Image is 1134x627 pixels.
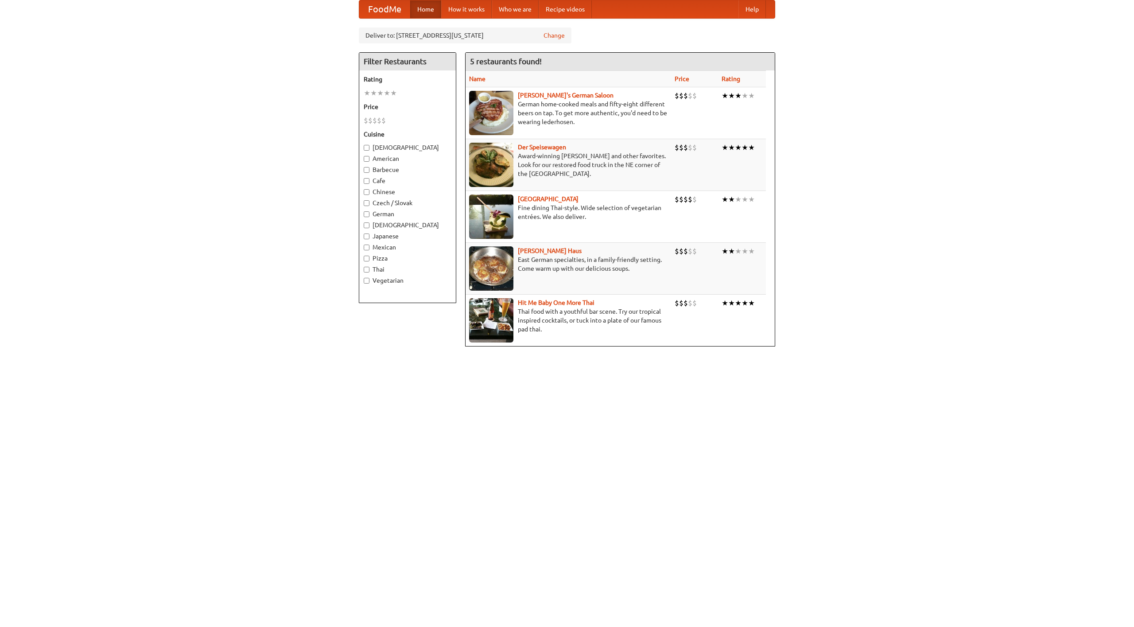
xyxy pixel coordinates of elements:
li: ★ [722,246,728,256]
a: Rating [722,75,740,82]
img: kohlhaus.jpg [469,246,513,291]
a: FoodMe [359,0,410,18]
input: Thai [364,267,369,273]
li: ★ [742,298,748,308]
input: Vegetarian [364,278,369,284]
li: ★ [728,143,735,152]
label: Mexican [364,243,451,252]
img: esthers.jpg [469,91,513,135]
label: Barbecue [364,165,451,174]
label: Thai [364,265,451,274]
input: Japanese [364,234,369,239]
p: East German specialties, in a family-friendly setting. Come warm up with our delicious soups. [469,255,668,273]
a: Help [738,0,766,18]
li: $ [692,143,697,152]
li: ★ [384,88,390,98]
a: Change [544,31,565,40]
li: ★ [742,246,748,256]
label: American [364,154,451,163]
label: [DEMOGRAPHIC_DATA] [364,221,451,230]
input: [DEMOGRAPHIC_DATA] [364,222,369,228]
a: Who we are [492,0,539,18]
label: Cafe [364,176,451,185]
label: Czech / Slovak [364,199,451,207]
p: Fine dining Thai-style. Wide selection of vegetarian entrées. We also deliver. [469,203,668,221]
li: $ [692,91,697,101]
li: $ [684,298,688,308]
li: ★ [722,91,728,101]
a: How it works [441,0,492,18]
li: $ [381,116,386,125]
input: German [364,211,369,217]
a: [PERSON_NAME]'s German Saloon [518,92,614,99]
li: ★ [742,143,748,152]
li: ★ [735,246,742,256]
li: $ [679,195,684,204]
input: Mexican [364,245,369,250]
a: Recipe videos [539,0,592,18]
li: ★ [728,298,735,308]
li: ★ [377,88,384,98]
a: Name [469,75,485,82]
a: Home [410,0,441,18]
li: ★ [735,91,742,101]
li: $ [692,195,697,204]
p: Thai food with a youthful bar scene. Try our tropical inspired cocktails, or tuck into a plate of... [469,307,668,334]
a: Price [675,75,689,82]
input: Czech / Slovak [364,200,369,206]
a: [PERSON_NAME] Haus [518,247,582,254]
label: Chinese [364,187,451,196]
li: $ [373,116,377,125]
li: $ [688,143,692,152]
li: ★ [728,195,735,204]
li: $ [675,195,679,204]
li: $ [692,298,697,308]
li: $ [688,246,692,256]
input: Barbecue [364,167,369,173]
label: Japanese [364,232,451,241]
li: $ [675,143,679,152]
h5: Cuisine [364,130,451,139]
li: ★ [722,143,728,152]
li: ★ [722,195,728,204]
li: $ [684,195,688,204]
li: $ [679,91,684,101]
a: Hit Me Baby One More Thai [518,299,594,306]
li: ★ [742,91,748,101]
p: Award-winning [PERSON_NAME] and other favorites. Look for our restored food truck in the NE corne... [469,152,668,178]
li: $ [368,116,373,125]
li: ★ [364,88,370,98]
li: $ [688,298,692,308]
li: $ [684,143,688,152]
img: babythai.jpg [469,298,513,343]
li: $ [688,91,692,101]
img: satay.jpg [469,195,513,239]
label: German [364,210,451,218]
h5: Rating [364,75,451,84]
li: ★ [735,298,742,308]
li: ★ [735,143,742,152]
input: Chinese [364,189,369,195]
li: $ [679,298,684,308]
h4: Filter Restaurants [359,53,456,70]
a: [GEOGRAPHIC_DATA] [518,195,579,203]
li: ★ [748,143,755,152]
input: Pizza [364,256,369,261]
li: ★ [748,246,755,256]
label: [DEMOGRAPHIC_DATA] [364,143,451,152]
li: $ [684,246,688,256]
label: Vegetarian [364,276,451,285]
li: $ [364,116,368,125]
li: ★ [390,88,397,98]
li: $ [377,116,381,125]
li: $ [684,91,688,101]
li: $ [692,246,697,256]
img: speisewagen.jpg [469,143,513,187]
li: $ [675,91,679,101]
li: ★ [735,195,742,204]
li: ★ [370,88,377,98]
